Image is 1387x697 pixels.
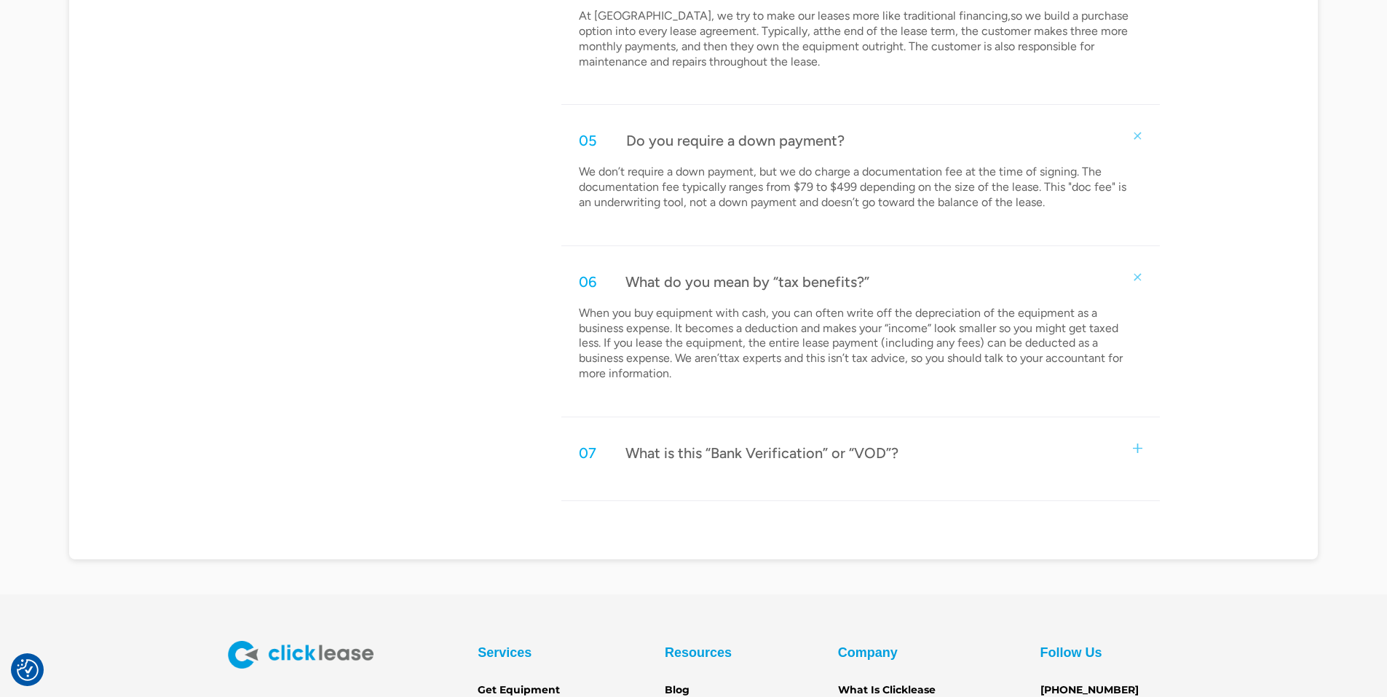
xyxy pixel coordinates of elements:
[838,641,898,664] div: Company
[625,272,869,291] div: What do you mean by “tax benefits?”
[579,444,596,462] div: 07
[1131,130,1144,143] img: small plus
[625,444,898,462] div: What is this “Bank Verification” or “VOD”?
[17,659,39,681] button: Consent Preferences
[579,272,596,291] div: 06
[579,131,597,150] div: 05
[228,641,374,669] img: Clicklease logo
[665,641,732,664] div: Resources
[1133,444,1142,453] img: small plus
[478,641,532,664] div: Services
[626,131,845,150] div: Do you require a down payment?
[17,659,39,681] img: Revisit consent button
[1131,270,1144,283] img: small plus
[579,306,1138,382] p: When you buy equipment with cash, you can often write off the depreciation of the equipment as a ...
[1040,641,1102,664] div: Follow Us
[579,165,1138,210] p: We don’t require a down payment, but we do charge a documentation fee at the time of signing. The...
